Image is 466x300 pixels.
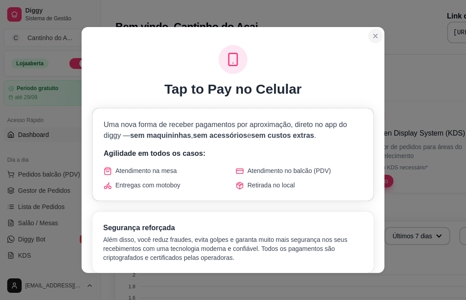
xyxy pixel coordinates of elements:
span: sem acessórios [193,132,247,139]
span: sem maquininhas [130,132,191,139]
span: sem custos extras [251,132,314,139]
h3: Segurança reforçada [103,223,363,233]
p: Uma nova forma de receber pagamentos por aproximação, direto no app do diggy — , e . [104,119,362,141]
span: Entregas com motoboy [115,181,180,190]
h1: Tap to Pay no Celular [164,81,302,97]
span: Atendimento no balcão (PDV) [247,166,331,175]
button: Close [368,29,383,43]
p: Agilidade em todos os casos: [104,148,362,159]
span: Retirada no local [247,181,295,190]
p: Além disso, você reduz fraudes, evita golpes e garanta muito mais segurança nos seus recebimentos... [103,235,363,262]
span: Atendimento na mesa [115,166,177,175]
